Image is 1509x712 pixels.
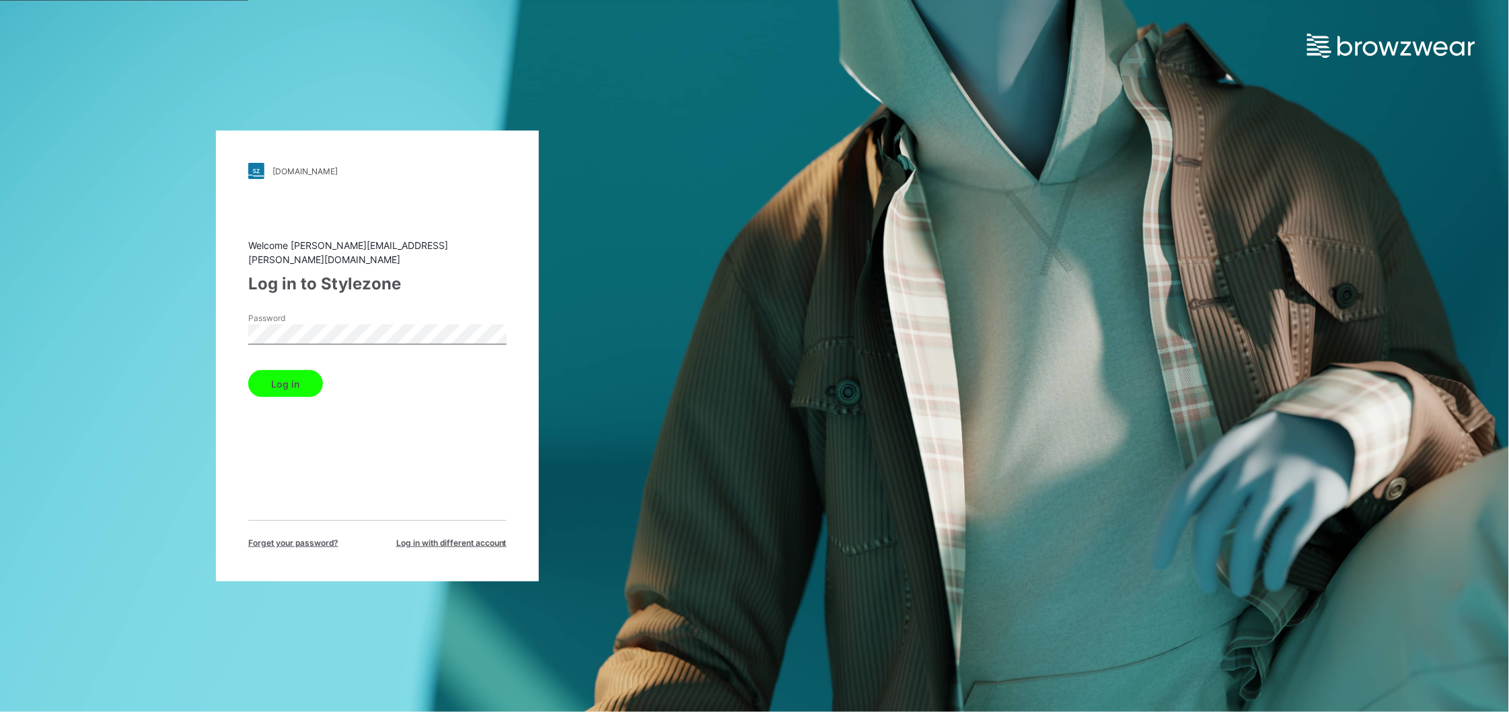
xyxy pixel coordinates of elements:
[272,166,338,176] div: [DOMAIN_NAME]
[248,370,323,397] button: Log in
[1307,34,1475,58] img: browzwear-logo.e42bd6dac1945053ebaf764b6aa21510.svg
[396,537,507,549] span: Log in with different account
[248,163,507,179] a: [DOMAIN_NAME]
[248,312,342,324] label: Password
[248,272,507,296] div: Log in to Stylezone
[248,537,338,549] span: Forget your password?
[248,238,507,266] div: Welcome [PERSON_NAME][EMAIL_ADDRESS][PERSON_NAME][DOMAIN_NAME]
[248,163,264,179] img: stylezone-logo.562084cfcfab977791bfbf7441f1a819.svg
